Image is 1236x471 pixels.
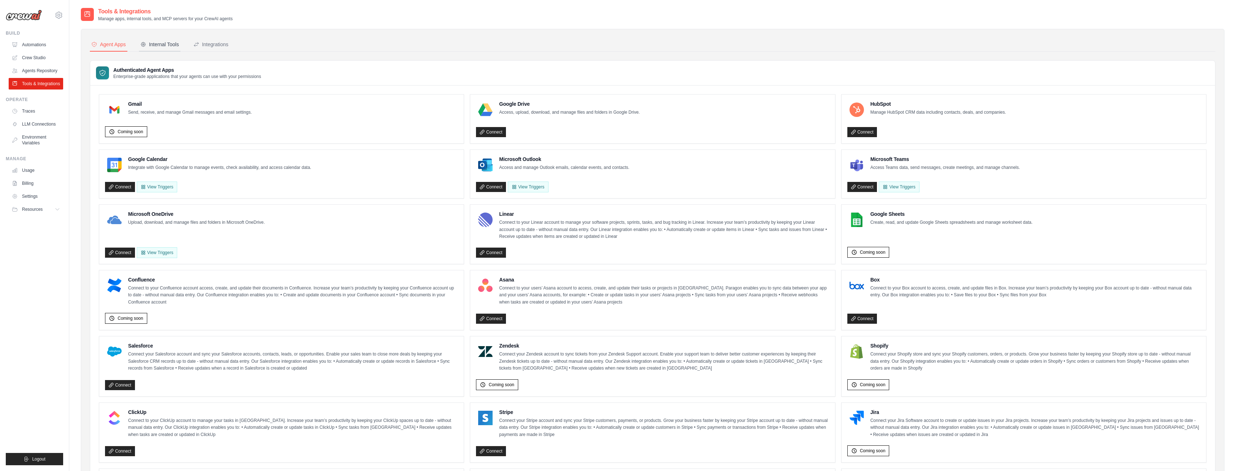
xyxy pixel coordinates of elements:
[128,219,265,226] p: Upload, download, and manage files and folders in Microsoft OneDrive.
[476,446,506,456] a: Connect
[9,52,63,64] a: Crew Studio
[128,409,458,416] h4: ClickUp
[478,344,493,359] img: Zendesk Logo
[90,38,127,52] button: Agent Apps
[137,247,177,258] : View Triggers
[847,127,877,137] a: Connect
[879,182,919,192] : View Triggers
[499,417,829,439] p: Connect your Stripe account and sync your Stripe customers, payments, or products. Grow your busi...
[9,178,63,189] a: Billing
[192,38,230,52] button: Integrations
[847,314,877,324] a: Connect
[478,103,493,117] img: Google Drive Logo
[476,182,506,192] a: Connect
[476,314,506,324] a: Connect
[499,285,829,306] p: Connect to your users’ Asana account to access, create, and update their tasks or projects in [GE...
[499,342,829,349] h4: Zendesk
[107,278,122,293] img: Confluence Logo
[870,276,1200,283] h4: Box
[6,156,63,162] div: Manage
[499,164,629,171] p: Access and manage Outlook emails, calendar events, and contacts.
[193,41,228,48] div: Integrations
[105,248,135,258] a: Connect
[499,351,829,372] p: Connect your Zendesk account to sync tickets from your Zendesk Support account. Enable your suppo...
[6,30,63,36] div: Build
[850,278,864,293] img: Box Logo
[489,382,514,388] span: Coming soon
[870,156,1020,163] h4: Microsoft Teams
[107,103,122,117] img: Gmail Logo
[9,65,63,77] a: Agents Repository
[478,278,493,293] img: Asana Logo
[128,351,458,372] p: Connect your Salesforce account and sync your Salesforce accounts, contacts, leads, or opportunit...
[499,156,629,163] h4: Microsoft Outlook
[860,382,886,388] span: Coming soon
[6,97,63,103] div: Operate
[870,342,1200,349] h4: Shopify
[128,109,252,116] p: Send, receive, and manage Gmail messages and email settings.
[9,131,63,149] a: Environment Variables
[499,276,829,283] h4: Asana
[105,182,135,192] a: Connect
[499,109,640,116] p: Access, upload, download, and manage files and folders in Google Drive.
[476,248,506,258] a: Connect
[870,100,1006,108] h4: HubSpot
[128,164,311,171] p: Integrate with Google Calendar to manage events, check availability, and access calendar data.
[6,453,63,465] button: Logout
[107,411,122,425] img: ClickUp Logo
[870,285,1200,299] p: Connect to your Box account to access, create, and update files in Box. Increase your team’s prod...
[137,182,177,192] button: View Triggers
[9,204,63,215] button: Resources
[850,103,864,117] img: HubSpot Logo
[476,127,506,137] a: Connect
[118,315,143,321] span: Coming soon
[98,7,233,16] h2: Tools & Integrations
[9,105,63,117] a: Traces
[32,456,45,462] span: Logout
[478,411,493,425] img: Stripe Logo
[499,219,829,240] p: Connect to your Linear account to manage your software projects, sprints, tasks, and bug tracking...
[478,158,493,172] img: Microsoft Outlook Logo
[98,16,233,22] p: Manage apps, internal tools, and MCP servers for your CrewAI agents
[860,448,886,454] span: Coming soon
[870,219,1033,226] p: Create, read, and update Google Sheets spreadsheets and manage worksheet data.
[499,409,829,416] h4: Stripe
[499,100,640,108] h4: Google Drive
[860,249,886,255] span: Coming soon
[508,182,548,192] : View Triggers
[113,66,261,74] h3: Authenticated Agent Apps
[91,41,126,48] div: Agent Apps
[870,409,1200,416] h4: Jira
[870,417,1200,439] p: Connect your Jira Software account to create or update issues in your Jira projects. Increase you...
[139,38,180,52] button: Internal Tools
[105,446,135,456] a: Connect
[9,78,63,90] a: Tools & Integrations
[850,344,864,359] img: Shopify Logo
[9,39,63,51] a: Automations
[850,411,864,425] img: Jira Logo
[140,41,179,48] div: Internal Tools
[499,210,829,218] h4: Linear
[850,213,864,227] img: Google Sheets Logo
[9,118,63,130] a: LLM Connections
[870,351,1200,372] p: Connect your Shopify store and sync your Shopify customers, orders, or products. Grow your busine...
[870,109,1006,116] p: Manage HubSpot CRM data including contacts, deals, and companies.
[128,210,265,218] h4: Microsoft OneDrive
[128,156,311,163] h4: Google Calendar
[128,285,458,306] p: Connect to your Confluence account access, create, and update their documents in Confluence. Incr...
[847,182,877,192] a: Connect
[850,158,864,172] img: Microsoft Teams Logo
[9,191,63,202] a: Settings
[118,129,143,135] span: Coming soon
[107,213,122,227] img: Microsoft OneDrive Logo
[128,342,458,349] h4: Salesforce
[128,100,252,108] h4: Gmail
[107,344,122,359] img: Salesforce Logo
[478,213,493,227] img: Linear Logo
[6,10,42,21] img: Logo
[870,210,1033,218] h4: Google Sheets
[107,158,122,172] img: Google Calendar Logo
[105,380,135,390] a: Connect
[128,276,458,283] h4: Confluence
[113,74,261,79] p: Enterprise-grade applications that your agents can use with your permissions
